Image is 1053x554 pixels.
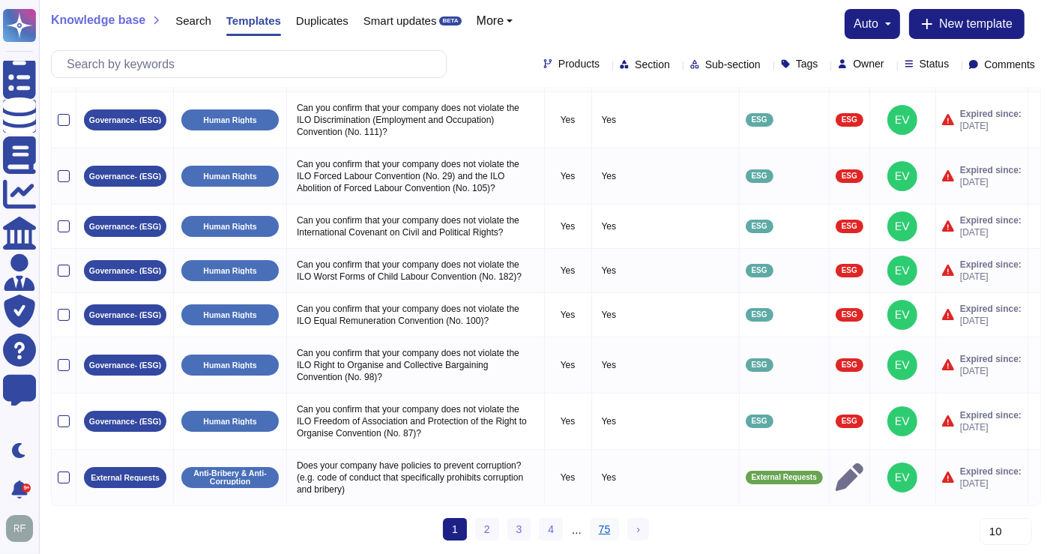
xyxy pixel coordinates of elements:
[293,299,538,331] p: Can you confirm that your company does not violate the ILO Equal Remuneration Convention (No. 100)?
[853,58,884,69] span: Owner
[293,343,538,387] p: Can you confirm that your company does not violate the ILO Right to Organise and Collective Barga...
[89,311,161,319] p: Governance- (ESG)
[22,484,31,493] div: 9+
[91,474,160,482] p: External Requests
[203,172,256,181] p: Human Rights
[6,515,33,542] img: user
[551,265,585,277] p: Yes
[842,361,857,369] span: ESG
[887,211,917,241] img: user
[89,361,161,370] p: Governance- (ESG)
[203,223,256,231] p: Human Rights
[477,15,513,27] button: More
[89,223,161,231] p: Governance- (ESG)
[293,211,538,242] p: Can you confirm that your company does not violate the International Covenant on Civil and Politi...
[51,14,145,26] span: Knowledge base
[752,172,767,180] span: ESG
[752,418,767,425] span: ESG
[598,217,733,236] p: Yes
[551,415,585,427] p: Yes
[752,361,767,369] span: ESG
[477,15,504,27] span: More
[203,361,256,370] p: Human Rights
[572,518,582,542] div: ...
[960,214,1022,226] span: Expired since:
[960,353,1022,365] span: Expired since:
[960,226,1022,238] span: [DATE]
[842,223,857,230] span: ESG
[635,59,670,70] span: Section
[842,267,857,274] span: ESG
[598,261,733,280] p: Yes
[887,161,917,191] img: user
[887,463,917,493] img: user
[439,16,461,25] div: BETA
[960,303,1022,315] span: Expired since:
[551,170,585,182] p: Yes
[598,110,733,130] p: Yes
[960,478,1022,490] span: [DATE]
[363,15,437,26] span: Smart updates
[960,176,1022,188] span: [DATE]
[887,256,917,286] img: user
[203,418,256,426] p: Human Rights
[960,365,1022,377] span: [DATE]
[752,116,767,124] span: ESG
[598,166,733,186] p: Yes
[960,421,1022,433] span: [DATE]
[203,116,256,124] p: Human Rights
[293,154,538,198] p: Can you confirm that your company does not violate the ILO Forced Labour Convention (No. 29) and ...
[551,472,585,484] p: Yes
[89,172,161,181] p: Governance- (ESG)
[203,311,256,319] p: Human Rights
[960,120,1022,132] span: [DATE]
[598,355,733,375] p: Yes
[854,18,878,30] span: auto
[551,309,585,321] p: Yes
[3,512,43,545] button: user
[598,305,733,325] p: Yes
[960,164,1022,176] span: Expired since:
[939,18,1013,30] span: New template
[842,172,857,180] span: ESG
[551,114,585,126] p: Yes
[475,518,499,541] a: 2
[443,518,467,541] span: 1
[89,267,161,275] p: Governance- (ESG)
[984,59,1035,70] span: Comments
[226,15,281,26] span: Templates
[89,418,161,426] p: Governance- (ESG)
[960,409,1022,421] span: Expired since:
[296,15,349,26] span: Duplicates
[887,406,917,436] img: user
[590,518,620,541] a: 75
[187,469,274,485] p: Anti-Bribery & Anti-Corruption
[842,116,857,124] span: ESG
[960,466,1022,478] span: Expired since:
[175,15,211,26] span: Search
[887,105,917,135] img: user
[203,267,256,275] p: Human Rights
[920,58,950,69] span: Status
[636,523,640,535] span: ›
[752,267,767,274] span: ESG
[960,259,1022,271] span: Expired since:
[507,518,531,541] a: 3
[89,116,161,124] p: Governance- (ESG)
[752,223,767,230] span: ESG
[59,51,446,77] input: Search by keywords
[854,18,891,30] button: auto
[293,255,538,286] p: Can you confirm that your company does not violate the ILO Worst Forms of Child Labour Convention...
[558,58,600,69] span: Products
[842,311,857,319] span: ESG
[842,418,857,425] span: ESG
[598,468,733,487] p: Yes
[752,311,767,319] span: ESG
[293,400,538,443] p: Can you confirm that your company does not violate the ILO Freedom of Association and Protection ...
[887,350,917,380] img: user
[551,359,585,371] p: Yes
[705,59,761,70] span: Sub-section
[960,271,1022,283] span: [DATE]
[598,412,733,431] p: Yes
[909,9,1025,39] button: New template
